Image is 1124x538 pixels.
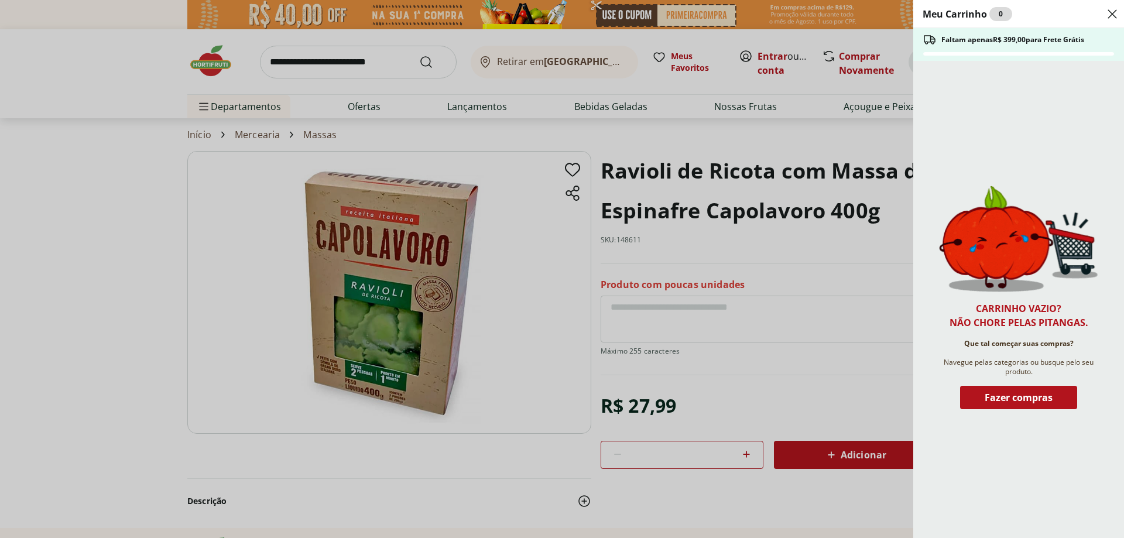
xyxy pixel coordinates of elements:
img: Carrinho vazio [939,186,1098,292]
span: Navegue pelas categorias ou busque pelo seu produto. [939,358,1098,376]
span: Fazer compras [985,393,1053,402]
button: Fazer compras [960,386,1077,414]
h2: Meu Carrinho [923,7,1012,21]
span: Que tal começar suas compras? [964,339,1074,348]
h2: Carrinho vazio? Não chore pelas pitangas. [950,301,1088,330]
span: Faltam apenas R$ 399,00 para Frete Grátis [941,35,1084,44]
div: 0 [989,7,1012,21]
